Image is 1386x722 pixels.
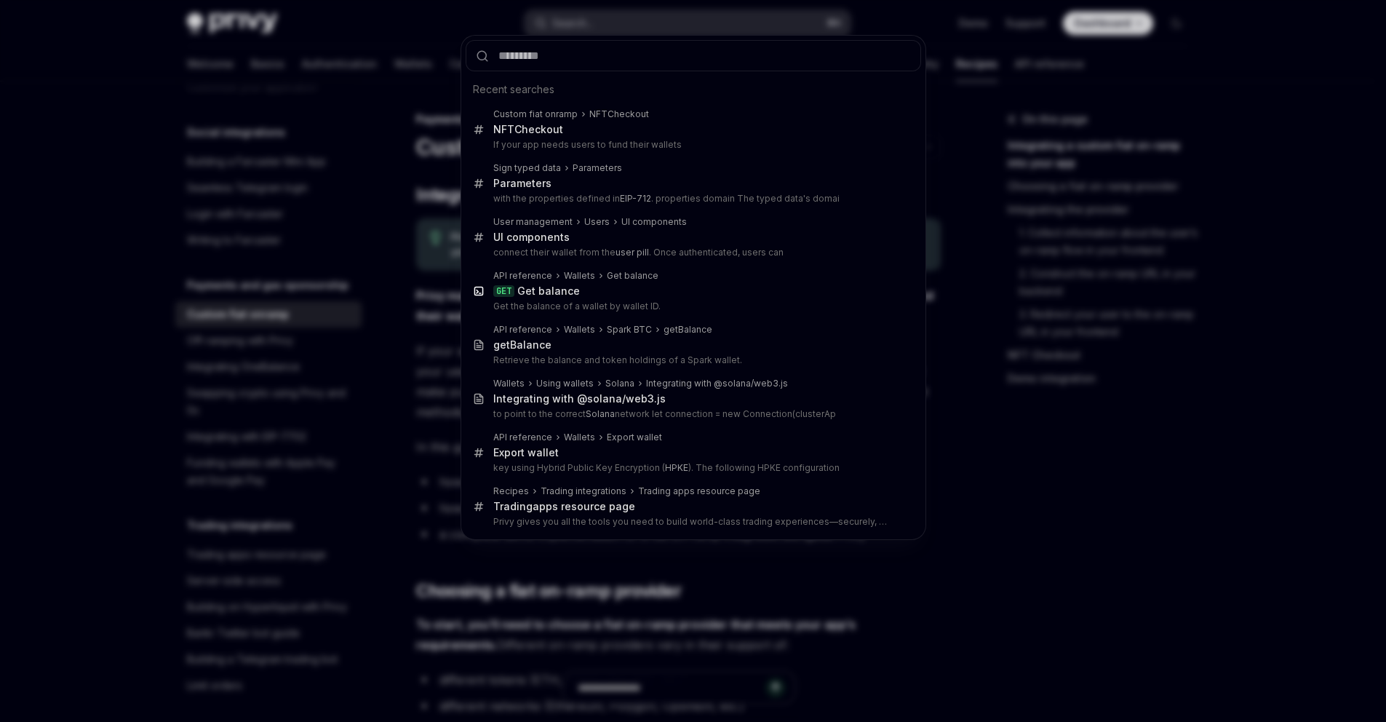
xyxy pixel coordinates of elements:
b: EIP-712 [620,193,651,204]
div: User management [493,216,573,228]
div: GET [493,285,514,297]
div: Users [584,216,610,228]
div: UI components [493,231,570,244]
div: apps resource page [493,500,635,513]
b: user pill [616,247,649,258]
div: get [493,338,551,352]
div: Parameters [493,177,551,190]
b: Solana [586,408,615,419]
div: Recipes [493,485,529,497]
div: Wallets [564,432,595,443]
b: solana [587,392,622,405]
div: Solana [605,378,634,389]
div: getBalance [664,324,712,336]
div: Integrating with @solana/web3.js [646,378,788,389]
div: Checkout [589,108,649,120]
div: Checkout [493,123,563,136]
b: NFT [589,108,608,119]
p: key using Hybrid Public Key Encryption ( ). The following HPKE configuration [493,462,891,474]
div: Sign typed data [493,162,561,174]
div: Using wallets [536,378,594,389]
p: Retrieve the balance and token holdings of a Spark wallet. [493,354,891,366]
div: UI components [621,216,687,228]
b: Trading [493,500,533,512]
div: Wallets [493,378,525,389]
div: Integrating with @ /web3.js [493,392,666,405]
div: Trading apps resource page [638,485,760,497]
div: API reference [493,324,552,336]
span: Recent searches [473,82,554,97]
div: Spark BTC [607,324,652,336]
div: Parameters [573,162,622,174]
div: Custom fiat onramp [493,108,578,120]
p: If your app needs users to fund their wallets [493,139,891,151]
div: API reference [493,432,552,443]
p: connect their wallet from the . Once authenticated, users can [493,247,891,258]
div: Trading integrations [541,485,626,497]
p: with the properties defined in . properties domain The typed data's domai [493,193,891,205]
p: Get the balance of a wallet by wallet ID. [493,301,891,312]
div: Wallets [564,270,595,282]
b: Get balance [517,285,580,297]
p: to point to the correct network let connection = new Connection(clusterAp [493,408,891,420]
div: Get balance [607,270,658,282]
p: Privy gives you all the tools you need to build world-class trading experiences—securely, seamlessl [493,516,891,528]
div: Export wallet [607,432,662,443]
div: API reference [493,270,552,282]
b: NFT [493,123,514,135]
b: Balance [510,338,551,351]
div: Export wallet [493,446,559,459]
b: HPKE [665,462,688,473]
div: Wallets [564,324,595,336]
